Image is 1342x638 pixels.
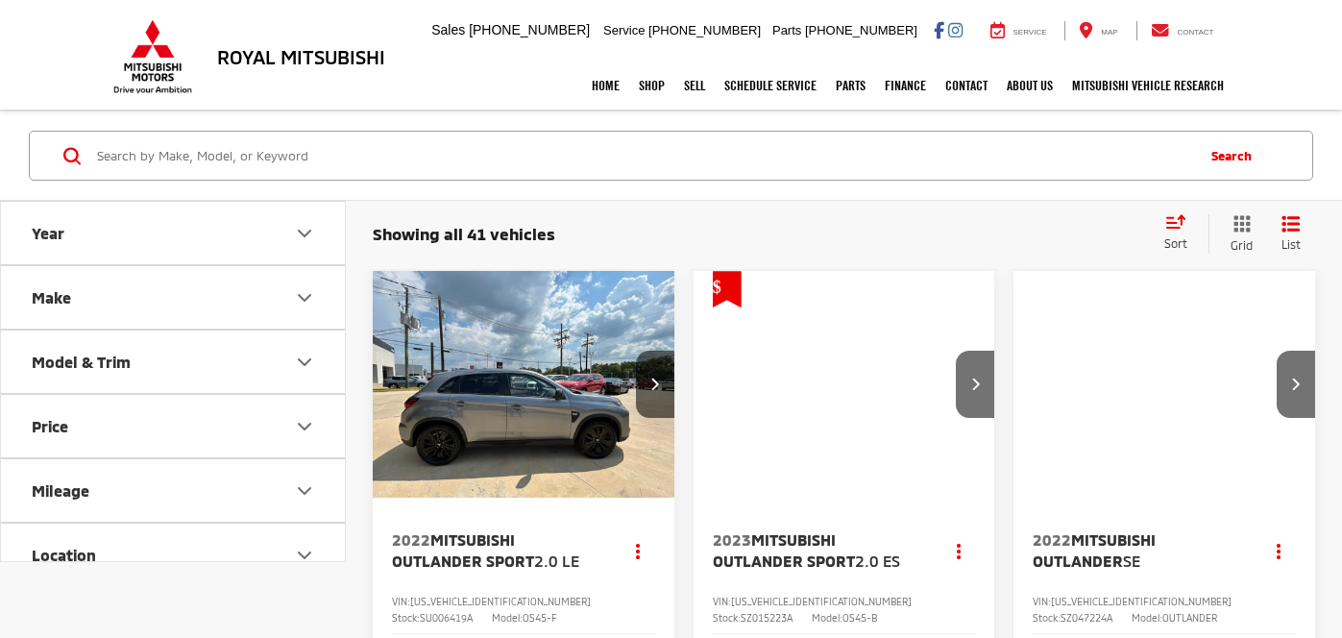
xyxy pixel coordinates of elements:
[636,351,674,418] button: Next image
[293,286,316,309] div: Make
[976,21,1061,40] a: Service
[1033,530,1156,570] span: Mitsubishi Outlander
[648,23,761,37] span: [PHONE_NUMBER]
[1,459,347,522] button: MileageMileage
[629,61,674,110] a: Shop
[772,23,801,37] span: Parts
[1177,28,1213,37] span: Contact
[392,612,420,624] span: Stock:
[1281,236,1301,253] span: List
[731,596,912,607] span: [US_VEHICLE_IDENTIFICATION_NUMBER]
[875,61,936,110] a: Finance
[855,552,900,570] span: 2.0 ES
[1277,543,1281,558] span: dropdown dots
[492,612,523,624] span: Model:
[622,534,655,568] button: Actions
[392,596,410,607] span: VIN:
[469,22,590,37] span: [PHONE_NUMBER]
[1033,596,1051,607] span: VIN:
[293,544,316,567] div: Location
[1033,529,1243,573] a: 2022Mitsubishi OutlanderSE
[110,19,196,94] img: Mitsubishi
[812,612,842,624] span: Model:
[1,524,347,586] button: LocationLocation
[936,61,997,110] a: Contact
[713,271,742,307] span: Get Price Drop Alert
[392,530,534,570] span: Mitsubishi Outlander Sport
[713,530,855,570] span: Mitsubishi Outlander Sport
[1155,214,1208,253] button: Select sort value
[713,596,731,607] span: VIN:
[1208,214,1267,254] button: Grid View
[934,22,944,37] a: Facebook: Click to visit our Facebook page
[293,479,316,503] div: Mileage
[523,612,557,624] span: OS45-F
[715,61,826,110] a: Schedule Service: Opens in a new tab
[1062,61,1233,110] a: Mitsubishi Vehicle Research
[1132,612,1162,624] span: Model:
[1267,214,1315,254] button: List View
[1123,552,1140,570] span: SE
[957,543,961,558] span: dropdown dots
[392,530,430,549] span: 2022
[997,61,1062,110] a: About Us
[1162,612,1217,624] span: OUTLANDER
[32,417,68,435] div: Price
[372,271,676,499] img: 2022 Mitsubishi Outlander Sport 2.0 LE
[1,266,347,329] button: MakeMake
[372,271,676,498] a: 2022 Mitsubishi Outlander Sport 2.0 LE2022 Mitsubishi Outlander Sport 2.0 LE2022 Mitsubishi Outla...
[603,23,645,37] span: Service
[582,61,629,110] a: Home
[32,481,89,500] div: Mileage
[293,415,316,438] div: Price
[1051,596,1232,607] span: [US_VEHICLE_IDENTIFICATION_NUMBER]
[32,224,64,242] div: Year
[842,612,877,624] span: OS45-B
[1013,28,1047,37] span: Service
[713,612,741,624] span: Stock:
[674,61,715,110] a: Sell
[1136,21,1229,40] a: Contact
[293,222,316,245] div: Year
[392,529,602,573] a: 2022Mitsubishi Outlander Sport2.0 LE
[372,271,676,498] div: 2022 Mitsubishi Outlander Sport 2.0 LE 0
[826,61,875,110] a: Parts: Opens in a new tab
[636,543,640,558] span: dropdown dots
[948,22,963,37] a: Instagram: Click to visit our Instagram page
[1231,237,1253,254] span: Grid
[1,202,347,264] button: YearYear
[95,133,1192,179] input: Search by Make, Model, or Keyword
[1033,530,1071,549] span: 2022
[217,46,385,67] h3: Royal Mitsubishi
[32,288,71,307] div: Make
[1262,534,1296,568] button: Actions
[1192,132,1280,180] button: Search
[741,612,793,624] span: SZ015223A
[1,331,347,393] button: Model & TrimModel & Trim
[293,351,316,374] div: Model & Trim
[32,353,131,371] div: Model & Trim
[420,612,473,624] span: SU006419A
[410,596,591,607] span: [US_VEHICLE_IDENTIFICATION_NUMBER]
[941,534,975,568] button: Actions
[534,552,579,570] span: 2.0 LE
[32,546,96,564] div: Location
[1,395,347,457] button: PricePrice
[805,23,917,37] span: [PHONE_NUMBER]
[431,22,465,37] span: Sales
[713,529,923,573] a: 2023Mitsubishi Outlander Sport2.0 ES
[1033,612,1061,624] span: Stock:
[1277,351,1315,418] button: Next image
[1101,28,1117,37] span: Map
[713,530,751,549] span: 2023
[1064,21,1132,40] a: Map
[1061,612,1112,624] span: SZ047224A
[1164,236,1187,250] span: Sort
[373,224,555,243] span: Showing all 41 vehicles
[956,351,994,418] button: Next image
